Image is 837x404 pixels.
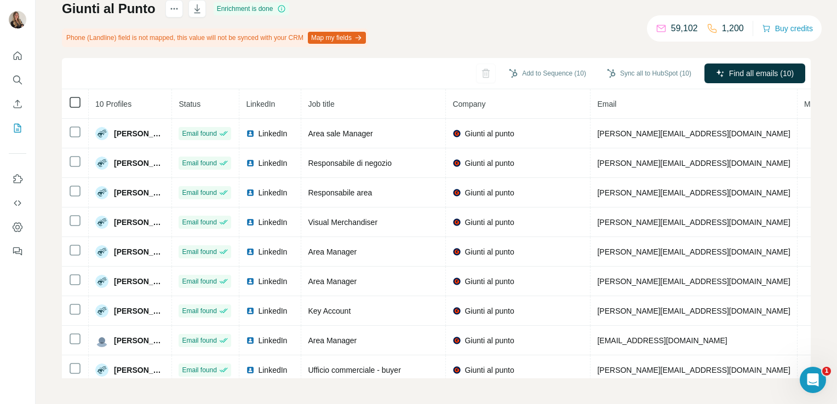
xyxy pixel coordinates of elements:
img: Avatar [9,11,26,28]
span: [PERSON_NAME][EMAIL_ADDRESS][DOMAIN_NAME] [597,247,790,256]
img: company-logo [452,366,461,374]
span: Area Manager [308,336,357,345]
span: Find all emails (10) [729,68,794,79]
span: Giunti al punto [465,365,514,376]
span: Company [452,100,485,108]
span: 10 Profiles [95,100,131,108]
img: Avatar [95,334,108,347]
iframe: Intercom live chat [800,367,826,393]
span: [PERSON_NAME] [114,158,165,169]
span: Giunti al punto [465,217,514,228]
img: company-logo [452,277,461,286]
span: Status [179,100,200,108]
span: Giunti al punto [465,276,514,287]
p: 1,200 [722,22,744,35]
img: LinkedIn logo [246,129,255,138]
div: Phone (Landline) field is not mapped, this value will not be synced with your CRM [62,28,368,47]
button: Buy credits [762,21,813,36]
img: company-logo [452,159,461,168]
button: Enrich CSV [9,94,26,114]
img: LinkedIn logo [246,159,255,168]
span: LinkedIn [258,335,287,346]
span: [PERSON_NAME] [114,276,165,287]
span: LinkedIn [258,305,287,316]
span: [PERSON_NAME][EMAIL_ADDRESS][DOMAIN_NAME] [597,129,790,138]
span: Mobile [804,100,827,108]
span: [PERSON_NAME] [114,187,165,198]
img: Avatar [95,157,108,170]
span: [PERSON_NAME][EMAIL_ADDRESS][DOMAIN_NAME] [597,366,790,374]
span: LinkedIn [258,217,287,228]
img: Avatar [95,275,108,288]
img: LinkedIn logo [246,366,255,374]
span: Email found [182,158,216,168]
span: Email found [182,365,216,375]
img: LinkedIn logo [246,277,255,286]
span: Responsabile di negozio [308,159,392,168]
button: Find all emails (10) [704,64,805,83]
span: Giunti al punto [465,128,514,139]
span: Giunti al punto [465,335,514,346]
button: Dashboard [9,217,26,237]
span: Email found [182,336,216,345]
span: Email found [182,188,216,198]
span: [PERSON_NAME] [114,217,165,228]
img: Avatar [95,186,108,199]
span: Email found [182,217,216,227]
span: Email found [182,129,216,138]
button: Use Surfe on LinkedIn [9,169,26,189]
span: Giunti al punto [465,187,514,198]
span: [PERSON_NAME][EMAIL_ADDRESS][DOMAIN_NAME] [597,218,790,227]
span: Email [597,100,616,108]
img: company-logo [452,129,461,138]
span: Giunti al punto [465,246,514,257]
img: Avatar [95,363,108,377]
p: 59,102 [671,22,698,35]
img: company-logo [452,336,461,345]
img: Avatar [95,304,108,318]
span: Email found [182,247,216,257]
img: company-logo [452,218,461,227]
span: [PERSON_NAME] [114,335,165,346]
span: [EMAIL_ADDRESS][DOMAIN_NAME] [597,336,727,345]
span: [PERSON_NAME] [114,365,165,376]
button: Map my fields [308,32,366,44]
span: [PERSON_NAME][EMAIL_ADDRESS][DOMAIN_NAME] [597,188,790,197]
button: Add to Sequence (10) [501,65,594,82]
button: Search [9,70,26,90]
img: company-logo [452,307,461,315]
img: company-logo [452,247,461,256]
span: Email found [182,306,216,316]
span: [PERSON_NAME][EMAIL_ADDRESS][DOMAIN_NAME] [597,159,790,168]
img: Avatar [95,245,108,258]
img: LinkedIn logo [246,218,255,227]
span: LinkedIn [246,100,275,108]
span: LinkedIn [258,128,287,139]
span: Key Account [308,307,351,315]
span: Area sale Manager [308,129,372,138]
img: company-logo [452,188,461,197]
img: LinkedIn logo [246,307,255,315]
button: Use Surfe API [9,193,26,213]
span: Job title [308,100,334,108]
img: Avatar [95,127,108,140]
button: Feedback [9,241,26,261]
span: [PERSON_NAME] [114,128,165,139]
span: Responsabile area [308,188,372,197]
span: LinkedIn [258,187,287,198]
span: Visual Merchandiser [308,218,377,227]
span: LinkedIn [258,365,287,376]
span: Ufficio commerciale - buyer [308,366,400,374]
img: LinkedIn logo [246,247,255,256]
img: LinkedIn logo [246,188,255,197]
span: 1 [822,367,831,376]
span: LinkedIn [258,276,287,287]
span: Area Manager [308,247,357,256]
span: Giunti al punto [465,305,514,316]
div: Enrichment is done [214,2,290,15]
button: Quick start [9,46,26,66]
img: Avatar [95,216,108,229]
span: LinkedIn [258,158,287,169]
button: Sync all to HubSpot (10) [599,65,699,82]
span: [PERSON_NAME][EMAIL_ADDRESS][DOMAIN_NAME] [597,307,790,315]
